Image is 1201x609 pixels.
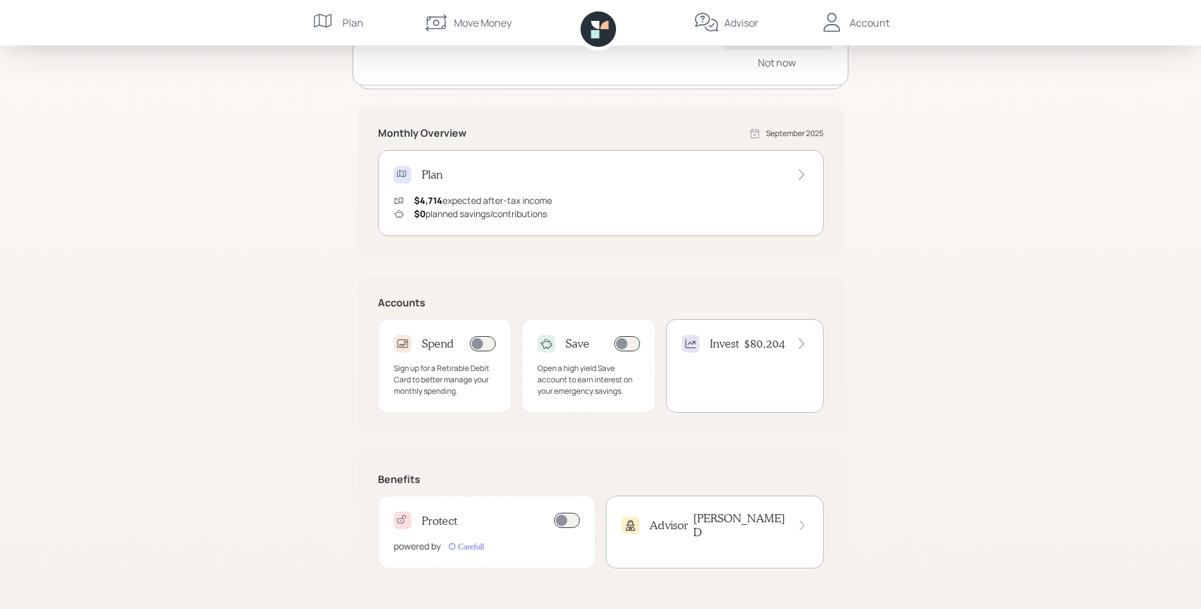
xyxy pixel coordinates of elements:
div: September 2025 [766,128,824,139]
h5: Monthly Overview [378,127,467,139]
h5: Benefits [378,474,824,486]
div: expected after-tax income [414,194,552,207]
img: carefull-M2HCGCDH.digested.png [446,540,486,553]
h4: Spend [422,337,454,351]
div: Plan [343,15,363,30]
h4: Invest [710,337,739,351]
div: Not now [758,56,796,70]
div: Open a high yield Save account to earn interest on your emergency savings. [538,363,640,397]
span: $0 [414,208,425,220]
div: Move Money [454,15,512,30]
h4: [PERSON_NAME] D [693,512,786,539]
h4: Plan [422,168,443,182]
div: Advisor [724,15,758,30]
span: $4,714 [414,194,443,206]
div: planned savings/contributions [414,207,547,220]
h4: Protect [422,514,457,528]
h4: Advisor [650,518,688,532]
div: powered by [394,539,441,553]
h5: Accounts [378,297,824,309]
h4: $80,204 [744,337,785,351]
h4: Save [565,337,589,351]
div: Sign up for a Retirable Debit Card to better manage your monthly spending. [394,363,496,397]
div: Account [850,15,890,30]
